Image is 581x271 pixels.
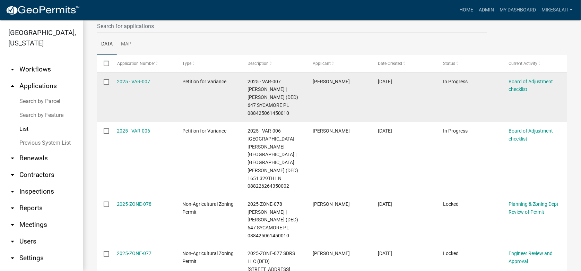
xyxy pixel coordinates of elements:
[509,201,559,215] a: Planning & Zoning Dept Review of Permit
[509,61,537,66] span: Current Activity
[378,79,392,84] span: 09/02/2025
[8,82,17,90] i: arrow_drop_up
[182,128,226,134] span: Petition for Variance
[248,201,298,238] span: 2025-ZONE-078 Oostenink, Marc J | Oostenink, Heidi M (DED) 647 SYCAMORE PL 088425061450010
[502,55,567,72] datatable-header-cell: Current Activity
[8,254,17,262] i: arrow_drop_down
[8,154,17,162] i: arrow_drop_down
[110,55,175,72] datatable-header-cell: Application Number
[97,33,117,56] a: Data
[443,61,456,66] span: Status
[443,251,459,256] span: Locked
[182,251,234,264] span: Non-Agricultural Zoning Permit
[313,128,350,134] span: Bryan Olmstead
[8,187,17,196] i: arrow_drop_down
[97,19,487,33] input: Search for applications
[248,61,269,66] span: Description
[371,55,436,72] datatable-header-cell: Date Created
[117,251,152,256] a: 2025-ZONE-077
[313,61,331,66] span: Applicant
[97,55,110,72] datatable-header-cell: Select
[509,79,553,92] a: Board of Adjustment checklist
[378,128,392,134] span: 09/02/2025
[457,3,476,17] a: Home
[117,79,150,84] a: 2025 - VAR-007
[497,3,539,17] a: My Dashboard
[509,251,553,264] a: Engineer Review and Approval
[176,55,241,72] datatable-header-cell: Type
[8,65,17,74] i: arrow_drop_down
[476,3,497,17] a: Admin
[313,201,350,207] span: Tim Schwind
[443,128,468,134] span: In Progress
[8,221,17,229] i: arrow_drop_down
[117,128,150,134] a: 2025 - VAR-006
[313,251,350,256] span: Jordan Kramer
[248,79,298,116] span: 2025 - VAR-007 Oostenink, Marc J | Oostenink, Heidi M (DED) 647 SYCAMORE PL 088425061450010
[539,3,575,17] a: MikeSalati
[437,55,502,72] datatable-header-cell: Status
[306,55,371,72] datatable-header-cell: Applicant
[8,204,17,212] i: arrow_drop_down
[443,79,468,84] span: In Progress
[378,251,392,256] span: 08/29/2025
[509,128,553,142] a: Board of Adjustment checklist
[378,61,402,66] span: Date Created
[117,201,152,207] a: 2025-ZONE-078
[378,201,392,207] span: 08/30/2025
[248,128,298,189] span: 2025 - VAR-006 Olmstead, Bryan | Olmstead, Kimberly (DED) 1651 329TH LN 088226264350002
[241,55,306,72] datatable-header-cell: Description
[8,237,17,246] i: arrow_drop_down
[8,171,17,179] i: arrow_drop_down
[182,201,234,215] span: Non-Agricultural Zoning Permit
[313,79,350,84] span: Tim Schwind
[182,61,191,66] span: Type
[117,33,136,56] a: Map
[443,201,459,207] span: Locked
[117,61,155,66] span: Application Number
[182,79,226,84] span: Petition for Variance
